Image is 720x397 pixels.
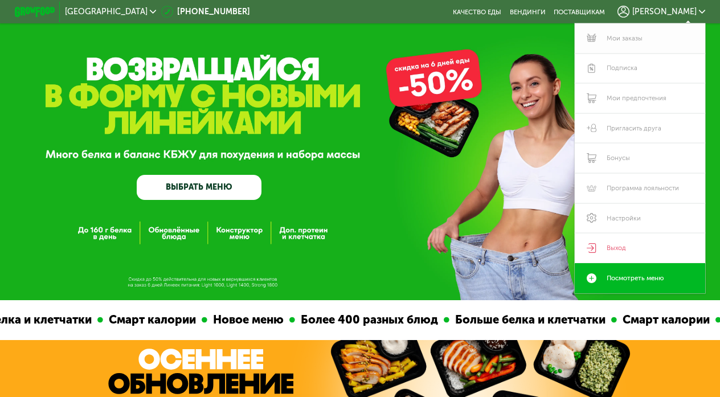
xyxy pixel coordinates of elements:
a: ВЫБРАТЬ МЕНЮ [137,175,261,200]
a: Программа лояльности [575,173,705,203]
a: Подписка [575,54,705,84]
a: Выход [575,233,705,263]
div: Новое меню [207,311,289,329]
a: Пригласить друга [575,113,705,144]
a: Вендинги [510,8,546,16]
div: поставщикам [554,8,605,16]
span: [PERSON_NAME] [632,8,697,16]
a: Мои предпочтения [575,83,705,113]
div: Более 400 разных блюд [294,311,443,329]
div: Больше белка и клетчатки [449,311,611,329]
a: Мои заказы [575,23,705,54]
a: Настройки [575,203,705,234]
a: [PHONE_NUMBER] [161,6,250,18]
a: Бонусы [575,143,705,173]
div: Смарт калории [616,311,715,329]
a: Посмотреть меню [575,263,705,293]
a: Качество еды [453,8,501,16]
span: [GEOGRAPHIC_DATA] [65,8,148,16]
div: Смарт калории [103,311,201,329]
